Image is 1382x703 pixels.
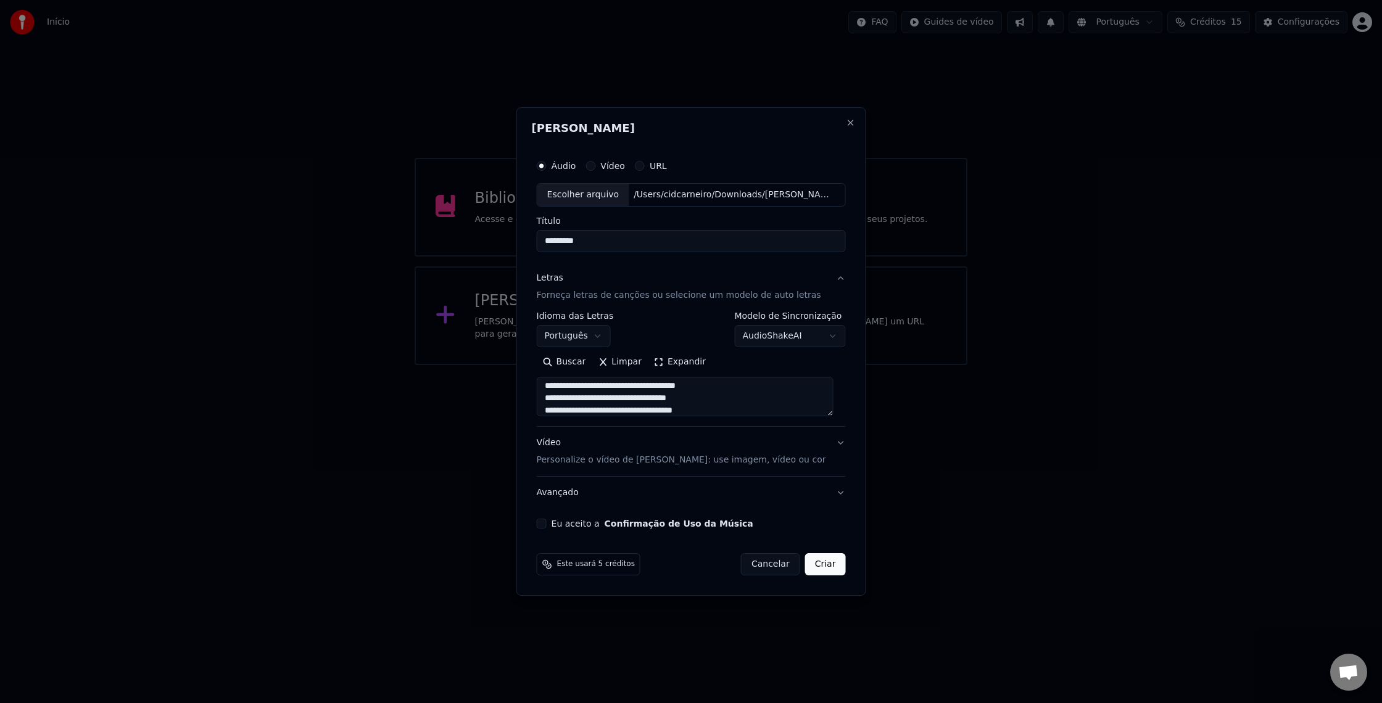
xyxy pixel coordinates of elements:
[605,519,753,528] button: Eu aceito a
[629,189,838,201] div: /Users/cidcarneiro/Downloads/[PERSON_NAME] 21 (Remix).mp3
[600,162,625,170] label: Vídeo
[537,437,826,466] div: Vídeo
[552,519,753,528] label: Eu aceito a
[537,352,592,372] button: Buscar
[592,352,648,372] button: Limpar
[537,454,826,466] p: Personalize o vídeo de [PERSON_NAME]: use imagem, vídeo ou cor
[537,184,629,206] div: Escolher arquivo
[734,311,845,320] label: Modelo de Sincronização
[741,553,800,575] button: Cancelar
[552,162,576,170] label: Áudio
[532,123,851,134] h2: [PERSON_NAME]
[805,553,846,575] button: Criar
[537,262,846,311] button: LetrasForneça letras de canções ou selecione um modelo de auto letras
[537,272,563,284] div: Letras
[537,311,614,320] label: Idioma das Letras
[650,162,667,170] label: URL
[557,559,635,569] span: Este usará 5 créditos
[537,477,846,509] button: Avançado
[537,289,821,302] p: Forneça letras de canções ou selecione um modelo de auto letras
[537,216,846,225] label: Título
[537,311,846,426] div: LetrasForneça letras de canções ou selecione um modelo de auto letras
[648,352,712,372] button: Expandir
[537,427,846,476] button: VídeoPersonalize o vídeo de [PERSON_NAME]: use imagem, vídeo ou cor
